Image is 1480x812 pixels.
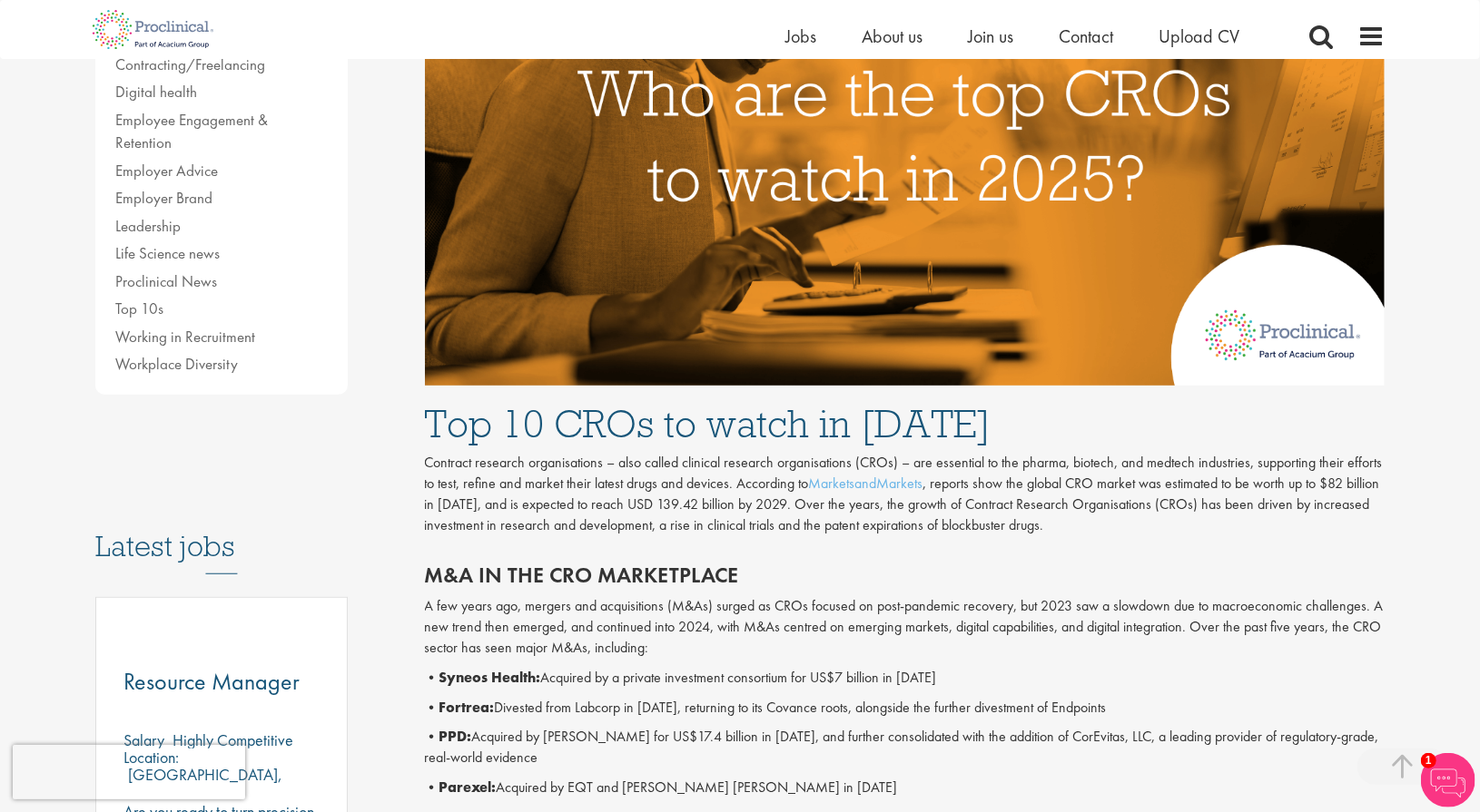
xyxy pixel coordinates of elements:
b: PPD: [439,727,472,746]
a: Contracting/Freelancing [115,54,265,74]
p: Highly Competitive [173,729,293,750]
iframe: reCAPTCHA [13,745,245,799]
span: 1 [1421,753,1436,768]
a: Leadership [115,216,181,236]
span: Resource Manager [123,666,300,697]
a: Join us [968,24,1013,48]
span: Salary [123,729,164,750]
a: About us [862,24,923,48]
h2: M&A in the CRO marketplace [425,563,1386,587]
p: • Divested from Labcorp in [DATE], returning to its Covance roots, alongside the further divestme... [425,698,1386,719]
a: Proclinical News [115,271,217,291]
b: Fortrea: [439,698,495,717]
a: MarketsandMarkets [809,474,923,493]
b: Syneos Health: [439,668,541,687]
a: Resource Manager [123,670,320,693]
p: A few years ago, mergers and acquisitions (M&As) surged as CROs focused on post-pandemic recovery... [425,596,1386,659]
b: Parexel: [439,778,497,797]
a: Working in Recruitment [115,327,255,347]
a: Upload CV [1159,24,1239,48]
h1: Top 10 CROs to watch in [DATE] [425,404,1386,444]
a: Workplace Diversity [115,354,238,374]
img: Chatbot [1421,753,1475,807]
p: • Acquired by [PERSON_NAME] for US$17.4 billion in [DATE], and further consolidated with the addi... [425,727,1386,768]
h3: Latest jobs [95,485,348,574]
a: Life Science news [115,243,220,263]
a: Top 10s [115,298,163,318]
p: • Acquired by a private investment consortium for US$7 billion in [DATE] [425,668,1386,689]
a: Employer Brand [115,188,212,208]
a: Digital health [115,82,197,102]
a: Employee Engagement & Retention [115,110,268,153]
p: • Acquired by EQT and [PERSON_NAME] [PERSON_NAME] in [DATE] [425,778,1386,798]
p: Contract research organisations – also called clinical research organisations (CROs) – are essent... [425,453,1386,535]
a: Employer Advice [115,161,218,181]
a: Contact [1059,24,1113,48]
a: Jobs [785,24,816,48]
